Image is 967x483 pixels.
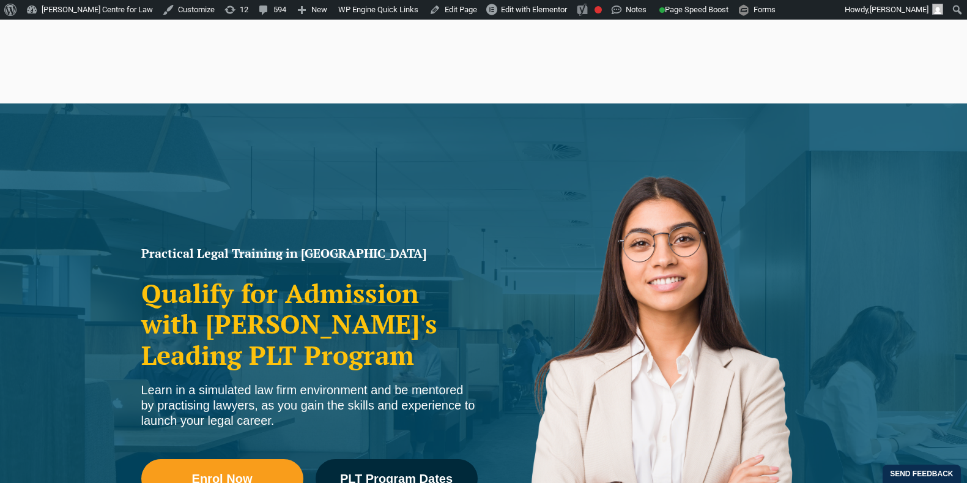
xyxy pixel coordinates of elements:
h2: Qualify for Admission with [PERSON_NAME]'s Leading PLT Program [141,278,478,370]
div: Focus keyphrase not set [595,6,602,13]
span: [PERSON_NAME] [870,5,928,14]
span: Edit with Elementor [501,5,567,14]
div: Learn in a simulated law firm environment and be mentored by practising lawyers, as you gain the ... [141,383,478,429]
h1: Practical Legal Training in [GEOGRAPHIC_DATA] [141,247,478,260]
